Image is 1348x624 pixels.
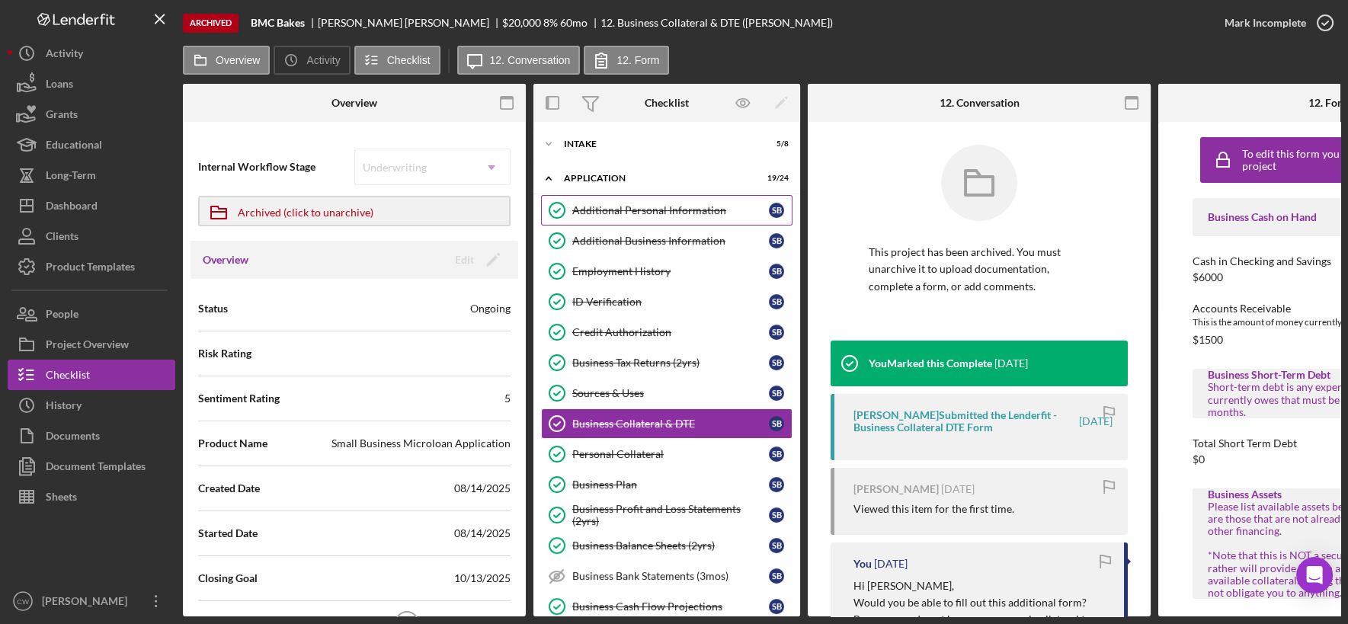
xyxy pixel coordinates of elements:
[198,436,267,451] span: Product Name
[994,357,1028,370] time: 2025-08-26 13:05
[198,571,258,586] span: Closing Goal
[584,46,669,75] button: 12. Form
[446,248,506,271] button: Edit
[572,296,769,308] div: ID Verification
[46,130,102,164] div: Educational
[198,526,258,541] span: Started Date
[869,357,992,370] div: You Marked this Complete
[1209,8,1340,38] button: Mark Incomplete
[769,386,784,401] div: S B
[8,99,175,130] button: Grants
[8,69,175,99] button: Loans
[1079,415,1113,427] time: 2025-08-25 20:39
[541,591,792,622] a: Business Cash Flow ProjectionsSB
[46,221,78,255] div: Clients
[769,477,784,492] div: S B
[8,586,175,616] button: CW[PERSON_NAME]
[46,360,90,394] div: Checklist
[8,190,175,221] button: Dashboard
[8,299,175,329] button: People
[8,421,175,451] button: Documents
[572,357,769,369] div: Business Tax Returns (2yrs)
[46,482,77,516] div: Sheets
[874,558,908,570] time: 2025-08-25 19:39
[572,265,769,277] div: Employment History
[8,482,175,512] button: Sheets
[541,256,792,286] a: Employment HistorySB
[8,390,175,421] button: History
[1296,557,1333,594] div: Open Intercom Messenger
[572,539,769,552] div: Business Balance Sheets (2yrs)
[769,568,784,584] div: S B
[331,436,511,451] div: Small Business Microloan Application
[198,481,260,496] span: Created Date
[853,409,1077,434] div: [PERSON_NAME] Submitted the Lenderfit - Business Collateral DTE Form
[769,599,784,614] div: S B
[853,578,1109,594] p: Hi [PERSON_NAME],
[8,38,175,69] button: Activity
[504,391,511,406] div: 5
[1193,271,1223,283] div: $6000
[198,301,228,316] span: Status
[46,329,129,363] div: Project Overview
[17,597,30,606] text: CW
[354,46,440,75] button: Checklist
[455,248,474,271] div: Edit
[541,500,792,530] a: Business Profit and Loss Statements (2yrs)SB
[769,264,784,279] div: S B
[46,69,73,103] div: Loans
[541,226,792,256] a: Additional Business InformationSB
[853,558,872,570] div: You
[1193,334,1223,346] div: $1500
[46,99,78,133] div: Grants
[8,160,175,190] button: Long-Term
[769,416,784,431] div: S B
[761,174,789,183] div: 19 / 24
[183,46,270,75] button: Overview
[8,329,175,360] a: Project Overview
[572,418,769,430] div: Business Collateral & DTE
[616,54,659,66] label: 12. Form
[541,469,792,500] a: Business PlanSB
[543,17,558,29] div: 8 %
[454,526,511,541] div: 08/14/2025
[541,530,792,561] a: Business Balance Sheets (2yrs)SB
[46,190,98,225] div: Dashboard
[8,251,175,282] button: Product Templates
[541,439,792,469] a: Personal CollateralSB
[769,294,784,309] div: S B
[8,221,175,251] a: Clients
[203,252,248,267] h3: Overview
[645,97,689,109] div: Checklist
[8,130,175,160] button: Educational
[8,360,175,390] a: Checklist
[541,317,792,347] a: Credit AuthorizationSB
[869,244,1090,295] p: This project has been archived. You must unarchive it to upload documentation, complete a form, o...
[853,503,1014,515] div: Viewed this item for the first time.
[541,195,792,226] a: Additional Personal InformationSB
[572,326,769,338] div: Credit Authorization
[38,586,137,620] div: [PERSON_NAME]
[198,159,354,174] span: Internal Workflow Stage
[769,233,784,248] div: S B
[941,483,975,495] time: 2025-08-25 20:34
[769,325,784,340] div: S B
[274,46,350,75] button: Activity
[46,451,146,485] div: Document Templates
[46,160,96,194] div: Long-Term
[502,17,541,29] div: $20,000
[572,503,769,527] div: Business Profit and Loss Statements (2yrs)
[769,446,784,462] div: S B
[8,451,175,482] button: Document Templates
[564,174,751,183] div: Application
[454,481,511,496] div: 08/14/2025
[198,346,251,361] span: Risk Rating
[454,571,511,586] div: 10/13/2025
[769,538,784,553] div: S B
